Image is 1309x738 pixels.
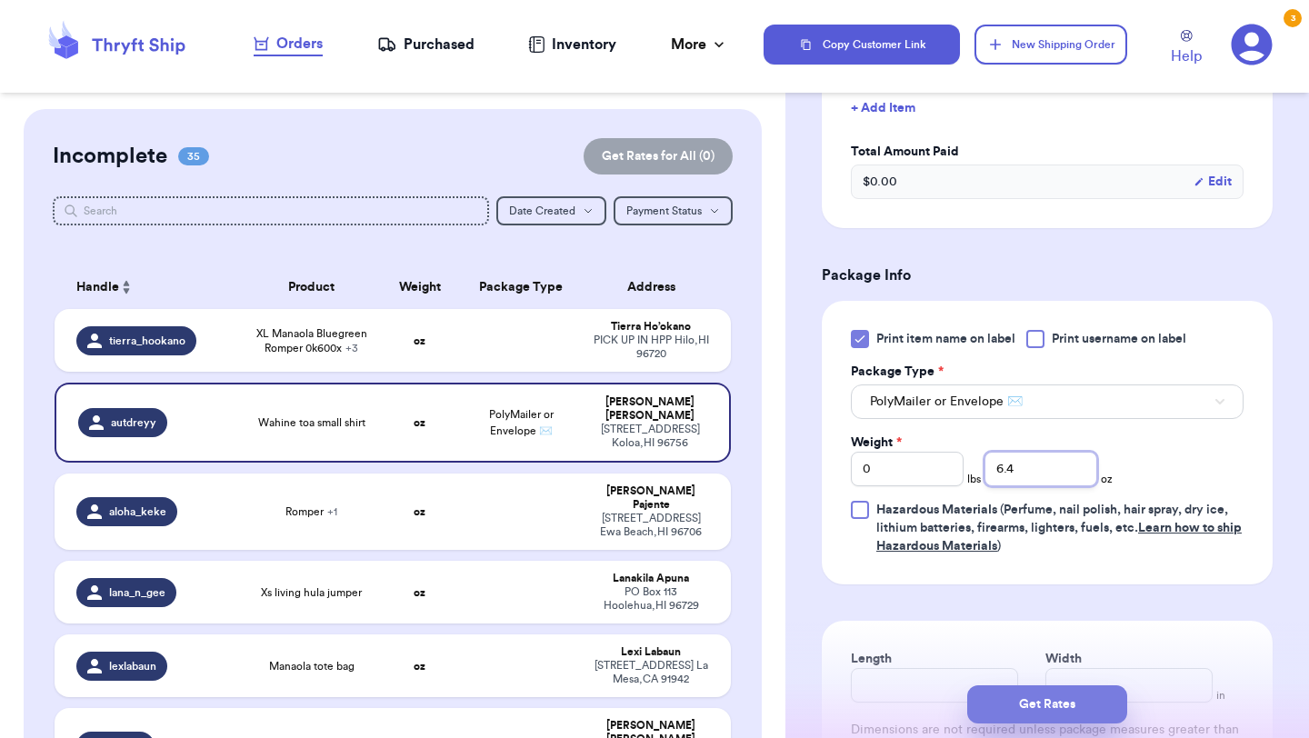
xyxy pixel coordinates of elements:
[593,585,709,613] div: PO Box 113 Hoolehua , HI 96729
[851,650,892,668] label: Length
[764,25,960,65] button: Copy Customer Link
[269,659,355,673] span: Manaola tote bag
[109,659,156,673] span: lexlabaun
[582,265,731,309] th: Address
[414,417,425,428] strong: oz
[593,645,709,659] div: Lexi Labaun
[876,330,1015,348] span: Print item name on label
[876,504,1242,553] span: (Perfume, nail polish, hair spray, dry ice, lithium batteries, firearms, lighters, fuels, etc. )
[1194,173,1232,191] button: Edit
[111,415,156,430] span: autdreyy
[460,265,582,309] th: Package Type
[528,34,616,55] a: Inventory
[377,34,475,55] a: Purchased
[178,147,209,165] span: 35
[876,504,997,516] span: Hazardous Materials
[626,205,702,216] span: Payment Status
[1052,330,1186,348] span: Print username on label
[327,506,337,517] span: + 1
[851,434,902,452] label: Weight
[489,409,554,436] span: PolyMailer or Envelope ✉️
[1045,650,1082,668] label: Width
[53,142,167,171] h2: Incomplete
[119,276,134,298] button: Sort ascending
[76,278,119,297] span: Handle
[844,88,1251,128] button: + Add Item
[822,264,1273,286] h3: Package Info
[593,659,709,686] div: [STREET_ADDRESS] La Mesa , CA 91942
[851,384,1244,419] button: PolyMailer or Envelope ✉️
[1284,9,1302,27] div: 3
[593,320,709,334] div: Tierra Ho’okano
[851,143,1244,161] label: Total Amount Paid
[109,334,185,348] span: tierra_hookano
[414,587,425,598] strong: oz
[244,265,379,309] th: Product
[593,395,707,423] div: [PERSON_NAME] [PERSON_NAME]
[1171,45,1202,67] span: Help
[379,265,460,309] th: Weight
[584,138,733,175] button: Get Rates for All (0)
[870,393,1023,411] span: PolyMailer or Envelope ✉️
[414,335,425,346] strong: oz
[509,205,575,216] span: Date Created
[496,196,606,225] button: Date Created
[1171,30,1202,67] a: Help
[967,685,1127,723] button: Get Rates
[593,334,709,361] div: PICK UP IN HPP Hilo , HI 96720
[258,415,365,430] span: Wahine toa small shirt
[593,484,709,512] div: [PERSON_NAME] Pajente
[967,472,981,486] span: lbs
[974,25,1127,65] button: New Shipping Order
[614,196,733,225] button: Payment Status
[1101,472,1113,486] span: oz
[414,506,425,517] strong: oz
[851,363,944,381] label: Package Type
[109,585,165,600] span: lana_n_gee
[285,504,337,519] span: Romper
[109,504,166,519] span: aloha_keke
[671,34,728,55] div: More
[261,585,362,600] span: Xs living hula jumper
[593,572,709,585] div: Lanakila Apuna
[254,33,323,55] div: Orders
[1231,24,1273,65] a: 3
[255,326,368,355] span: XL Manaola Bluegreen Romper 0k600x
[863,173,897,191] span: $ 0.00
[414,661,425,672] strong: oz
[53,196,489,225] input: Search
[593,423,707,450] div: [STREET_ADDRESS] Koloa , HI 96756
[593,512,709,539] div: [STREET_ADDRESS] Ewa Beach , HI 96706
[254,33,323,56] a: Orders
[345,343,358,354] span: + 3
